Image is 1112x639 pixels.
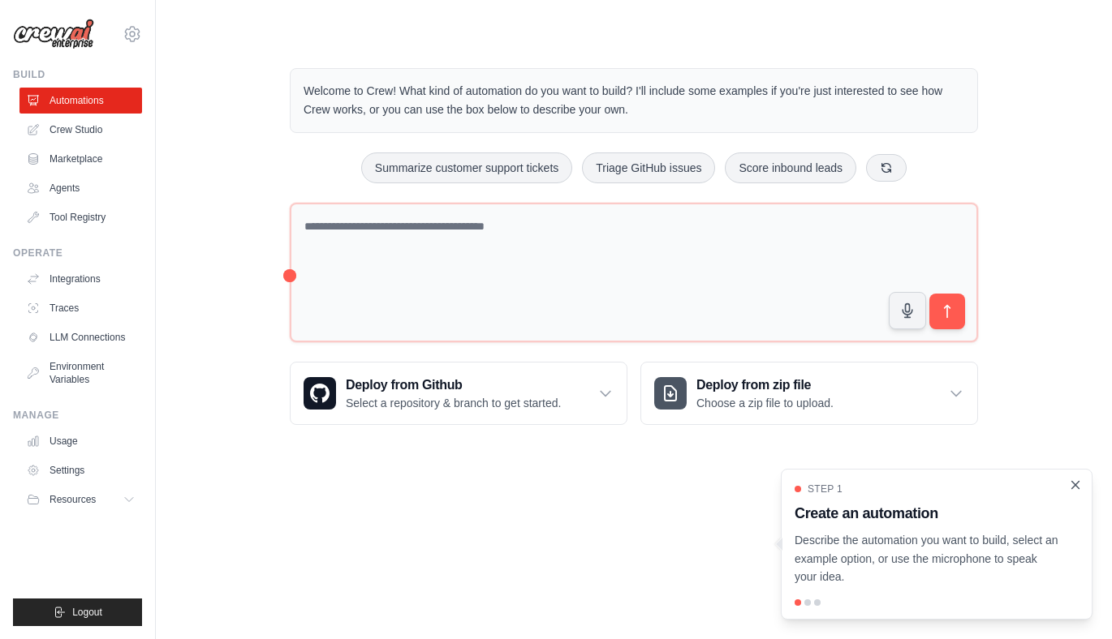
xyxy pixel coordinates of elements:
span: Logout [72,606,102,619]
p: Welcome to Crew! What kind of automation do you want to build? I'll include some examples if you'... [304,82,964,119]
button: Triage GitHub issues [582,152,715,183]
button: Close walkthrough [1069,478,1082,491]
a: Traces [19,295,142,321]
button: Score inbound leads [725,152,856,183]
a: Marketplace [19,146,142,172]
a: Automations [19,88,142,114]
img: Logo [13,19,94,49]
div: Build [13,68,142,81]
button: Logout [13,598,142,626]
span: Resources [50,493,96,506]
a: Agents [19,175,142,201]
a: Usage [19,428,142,454]
iframe: Chat Widget [1031,561,1112,639]
button: Resources [19,487,142,512]
p: Select a repository & branch to get started. [346,395,561,411]
a: LLM Connections [19,324,142,350]
a: Tool Registry [19,204,142,230]
a: Settings [19,457,142,483]
div: Manage [13,409,142,422]
a: Crew Studio [19,117,142,143]
h3: Create an automation [795,502,1059,525]
span: Step 1 [808,482,843,495]
button: Summarize customer support tickets [361,152,572,183]
a: Environment Variables [19,354,142,392]
p: Choose a zip file to upload. [696,395,834,411]
div: Operate [13,247,142,259]
p: Describe the automation you want to build, select an example option, or use the microphone to spe... [795,531,1059,586]
h3: Deploy from zip file [696,375,834,395]
h3: Deploy from Github [346,375,561,395]
a: Integrations [19,266,142,292]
